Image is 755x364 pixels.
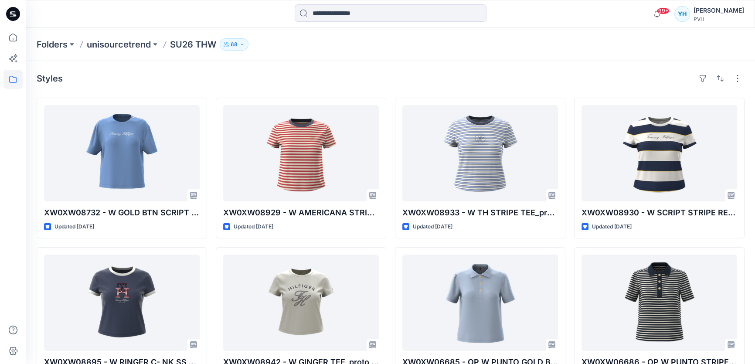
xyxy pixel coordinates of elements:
p: 68 [231,40,238,49]
div: YH [674,6,690,22]
a: XW0XW08929 - W AMERICANA STRIPED TEE_proto v02 [223,105,379,201]
p: SU26 THW [170,38,216,51]
a: XW0XW08930 - W SCRIPT STRIPE REG C- NK TEE_proto v02 [582,105,737,201]
p: Updated [DATE] [54,222,94,231]
a: XW0XW08732 - W GOLD BTN SCRIPT MDRN SS TEE_proto [44,105,200,201]
a: XW0XW06685 - OP W PUNTO GOLD BUTTON POLO_3D Fit 3 [402,255,558,351]
a: XW0XW08895 - W RINGER C- NK SS GRAPHIC TEE_proto v02 [44,255,200,351]
p: XW0XW08930 - W SCRIPT STRIPE REG C- NK TEE_proto v02 [582,207,737,219]
a: XW0XW08933 - W TH STRIPE TEE_proto v02 [402,105,558,201]
button: 68 [220,38,248,51]
a: Folders [37,38,68,51]
a: unisourcetrend [87,38,151,51]
div: PVH [694,16,744,22]
p: Updated [DATE] [413,222,452,231]
a: XW0XW08942 - W GINGER TEE_proto v02 [223,255,379,351]
div: [PERSON_NAME] [694,5,744,16]
p: XW0XW08929 - W AMERICANA STRIPED TEE_proto v02 [223,207,379,219]
p: XW0XW08732 - W GOLD BTN SCRIPT MDRN SS TEE_proto [44,207,200,219]
h4: Styles [37,73,63,84]
p: Updated [DATE] [592,222,632,231]
p: Updated [DATE] [234,222,273,231]
p: XW0XW08933 - W TH STRIPE TEE_proto v02 [402,207,558,219]
a: XW0XW06686 - OP W PUNTO STRIPED GOLD BTN POLO_3D Fit 3 [582,255,737,351]
span: 99+ [656,7,670,14]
